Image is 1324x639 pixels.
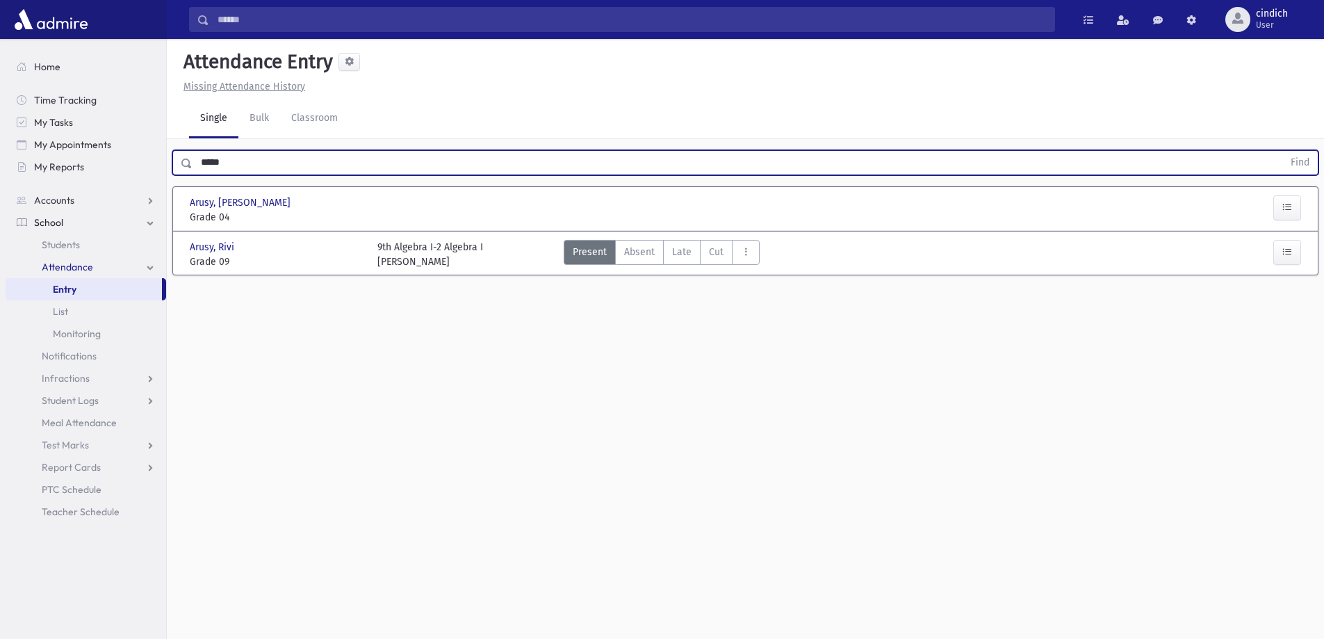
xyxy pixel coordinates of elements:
a: PTC Schedule [6,478,166,501]
span: School [34,216,63,229]
span: Infractions [42,372,90,385]
u: Missing Attendance History [183,81,305,92]
a: Classroom [280,99,349,138]
span: Time Tracking [34,94,97,106]
span: Attendance [42,261,93,273]
span: Test Marks [42,439,89,451]
span: Absent [624,245,655,259]
input: Search [209,7,1054,32]
a: My Appointments [6,134,166,156]
span: User [1256,19,1288,31]
span: cindich [1256,8,1288,19]
a: Teacher Schedule [6,501,166,523]
a: Meal Attendance [6,412,166,434]
span: Arusy, Rivi [190,240,237,254]
span: Meal Attendance [42,416,117,429]
a: Students [6,234,166,256]
a: Test Marks [6,434,166,456]
span: Late [672,245,692,259]
span: Notifications [42,350,97,362]
span: Grade 04 [190,210,363,225]
span: List [53,305,68,318]
a: Student Logs [6,389,166,412]
a: Home [6,56,166,78]
div: 9th Algebra I-2 Algebra I [PERSON_NAME] [377,240,483,269]
a: Missing Attendance History [178,81,305,92]
a: Notifications [6,345,166,367]
span: Arusy, [PERSON_NAME] [190,195,293,210]
img: AdmirePro [11,6,91,33]
span: Present [573,245,607,259]
a: Single [189,99,238,138]
span: Entry [53,283,76,296]
a: Entry [6,278,162,300]
span: My Tasks [34,116,73,129]
a: Time Tracking [6,89,166,111]
span: Accounts [34,194,74,207]
button: Find [1282,151,1318,175]
a: Attendance [6,256,166,278]
span: Student Logs [42,394,99,407]
span: Cut [709,245,724,259]
a: Report Cards [6,456,166,478]
a: My Tasks [6,111,166,134]
span: PTC Schedule [42,483,101,496]
span: Teacher Schedule [42,505,120,518]
h5: Attendance Entry [178,50,333,74]
span: Students [42,238,80,251]
span: Report Cards [42,461,101,474]
span: Monitoring [53,327,101,340]
span: My Appointments [34,138,111,151]
a: Infractions [6,367,166,389]
a: My Reports [6,156,166,178]
span: My Reports [34,161,84,173]
span: Grade 09 [190,254,363,269]
a: School [6,211,166,234]
div: AttTypes [564,240,760,269]
a: Bulk [238,99,280,138]
a: List [6,300,166,323]
span: Home [34,60,60,73]
a: Monitoring [6,323,166,345]
a: Accounts [6,189,166,211]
